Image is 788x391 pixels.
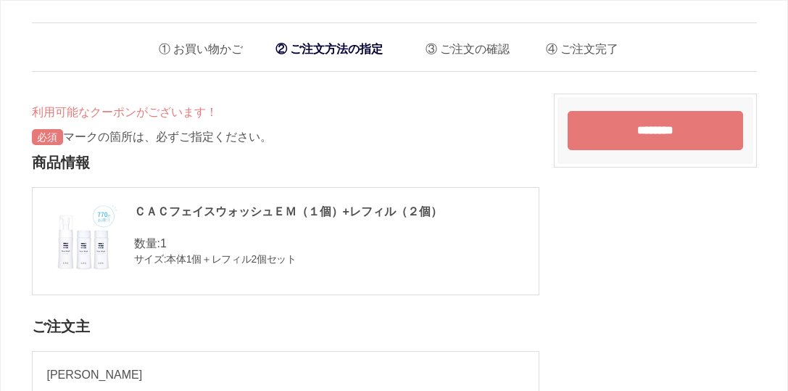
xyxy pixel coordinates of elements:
[32,146,539,180] h2: 商品情報
[148,30,243,60] li: お買い物かご
[268,34,390,64] li: ご注文方法の指定
[47,202,524,221] div: ＣＡＣフェイスウォッシュＥＭ（１個）+レフィル（２個）
[32,104,539,121] p: 利用可能なクーポンがございます！
[166,253,296,265] span: 本体1個＋レフィル2個セット
[47,202,120,275] img: 005587.jpg
[32,128,539,146] p: マークの箇所は、必ずご指定ください。
[32,310,539,344] h2: ご注文主
[160,237,167,250] span: 1
[47,235,524,252] p: 数量:
[47,252,524,266] p: サイズ:
[535,30,618,60] li: ご注文完了
[47,366,524,384] p: [PERSON_NAME]
[415,30,510,60] li: ご注文の確認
